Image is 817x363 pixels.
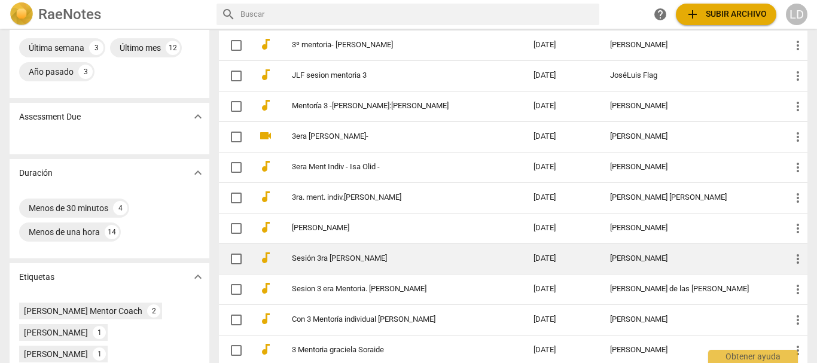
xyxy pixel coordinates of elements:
[29,66,74,78] div: Año pasado
[610,41,772,50] div: [PERSON_NAME]
[524,304,600,335] td: [DATE]
[10,2,33,26] img: Logo
[524,182,600,213] td: [DATE]
[610,224,772,233] div: [PERSON_NAME]
[258,342,273,356] span: audiotrack
[292,132,490,141] a: 3era [PERSON_NAME]-
[240,5,595,24] input: Buscar
[524,243,600,274] td: [DATE]
[29,42,84,54] div: Última semana
[258,312,273,326] span: audiotrack
[524,60,600,91] td: [DATE]
[610,132,772,141] div: [PERSON_NAME]
[292,346,490,355] a: 3 Mentoria graciela Soraide
[292,224,490,233] a: [PERSON_NAME]
[10,2,207,26] a: LogoRaeNotes
[189,164,207,182] button: Mostrar más
[791,221,805,236] span: more_vert
[292,193,490,202] a: 3ra. ment. indiv.[PERSON_NAME]
[685,7,767,22] span: Subir archivo
[292,71,490,80] a: JLF sesion mentoria 3
[29,202,108,214] div: Menos de 30 minutos
[292,285,490,294] a: Sesion 3 era Mentoria. [PERSON_NAME]
[791,313,805,327] span: more_vert
[786,4,807,25] button: LD
[292,254,490,263] a: Sesión 3ra [PERSON_NAME]
[258,251,273,265] span: audiotrack
[791,191,805,205] span: more_vert
[610,315,772,324] div: [PERSON_NAME]
[258,68,273,82] span: audiotrack
[120,42,161,54] div: Último mes
[19,111,81,123] p: Assessment Due
[524,213,600,243] td: [DATE]
[258,190,273,204] span: audiotrack
[258,98,273,112] span: audiotrack
[524,152,600,182] td: [DATE]
[791,160,805,175] span: more_vert
[189,108,207,126] button: Mostrar más
[292,41,490,50] a: 3º mentoria- [PERSON_NAME]
[524,30,600,60] td: [DATE]
[258,220,273,234] span: audiotrack
[24,327,88,338] div: [PERSON_NAME]
[610,346,772,355] div: [PERSON_NAME]
[29,226,100,238] div: Menos de una hora
[24,348,88,360] div: [PERSON_NAME]
[24,305,142,317] div: [PERSON_NAME] Mentor Coach
[292,315,490,324] a: Con 3 Mentoría individual [PERSON_NAME]
[610,71,772,80] div: JoséLuis Flag
[93,347,106,361] div: 1
[189,268,207,286] button: Mostrar más
[292,102,490,111] a: Mentoría 3 -[PERSON_NAME]:[PERSON_NAME]
[610,285,772,294] div: [PERSON_NAME] de las [PERSON_NAME]
[791,69,805,83] span: more_vert
[191,166,205,180] span: expand_more
[191,270,205,284] span: expand_more
[78,65,93,79] div: 3
[610,254,772,263] div: [PERSON_NAME]
[191,109,205,124] span: expand_more
[105,225,119,239] div: 14
[524,274,600,304] td: [DATE]
[685,7,700,22] span: add
[113,201,127,215] div: 4
[653,7,667,22] span: help
[524,121,600,152] td: [DATE]
[791,99,805,114] span: more_vert
[258,129,273,143] span: videocam
[19,167,53,179] p: Duración
[221,7,236,22] span: search
[258,37,273,51] span: audiotrack
[610,193,772,202] div: [PERSON_NAME] [PERSON_NAME]
[791,252,805,266] span: more_vert
[292,163,490,172] a: 3era Ment Indiv - Isa Olid -
[791,130,805,144] span: more_vert
[610,163,772,172] div: [PERSON_NAME]
[19,271,54,283] p: Etiquetas
[650,4,671,25] a: Obtener ayuda
[93,326,106,339] div: 1
[89,41,103,55] div: 3
[791,282,805,297] span: more_vert
[676,4,776,25] button: Subir
[791,38,805,53] span: more_vert
[258,159,273,173] span: audiotrack
[791,343,805,358] span: more_vert
[610,102,772,111] div: [PERSON_NAME]
[524,91,600,121] td: [DATE]
[166,41,180,55] div: 12
[708,350,798,363] div: Obtener ayuda
[147,304,160,318] div: 2
[258,281,273,295] span: audiotrack
[38,6,101,23] h2: RaeNotes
